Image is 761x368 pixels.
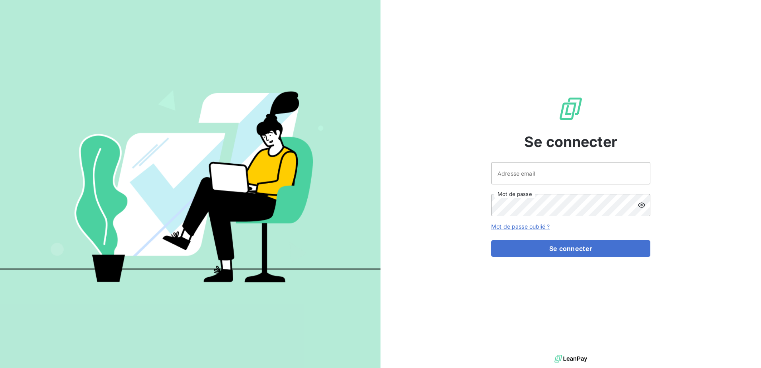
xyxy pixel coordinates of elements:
[524,131,617,153] span: Se connecter
[554,353,587,365] img: logo
[558,96,583,121] img: Logo LeanPay
[491,240,650,257] button: Se connecter
[491,162,650,184] input: placeholder
[491,223,550,230] a: Mot de passe oublié ?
